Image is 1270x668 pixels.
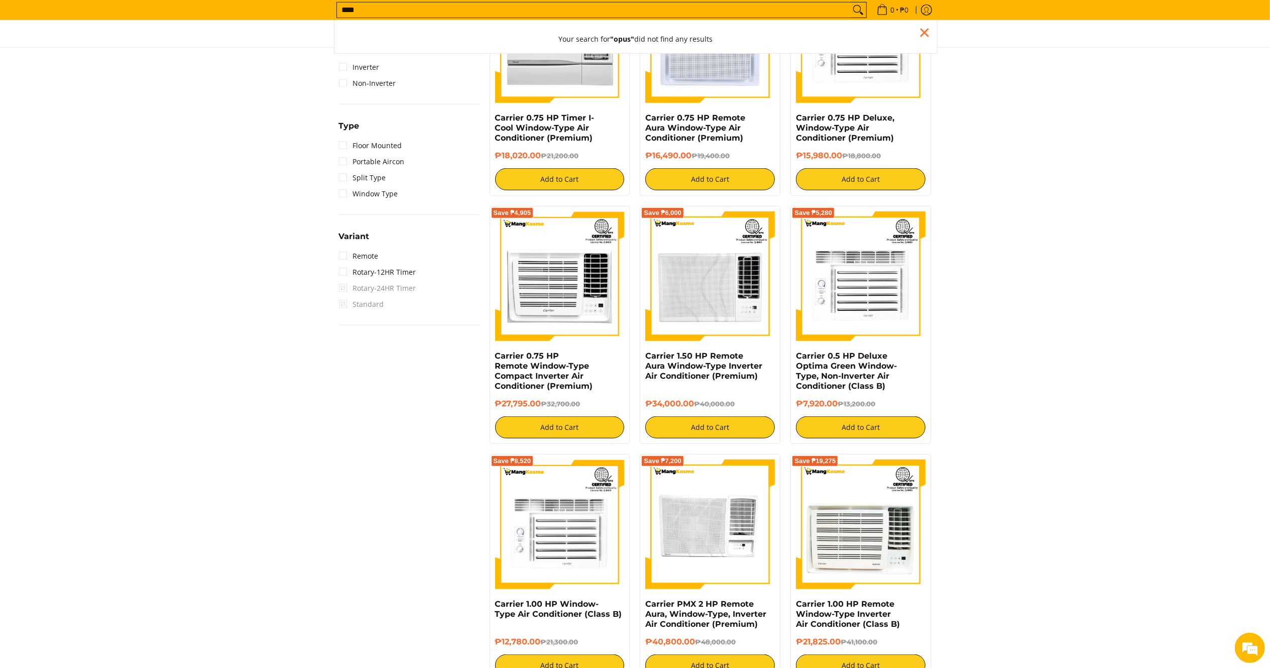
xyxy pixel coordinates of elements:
button: Your search for"opus"did not find any results [548,25,723,53]
a: Split Type [339,170,386,186]
h6: ₱18,020.00 [495,151,625,161]
del: ₱48,000.00 [695,638,736,646]
span: ₱0 [899,7,910,14]
del: ₱32,700.00 [541,400,581,408]
a: Carrier 1.50 HP Remote Aura Window-Type Inverter Air Conditioner (Premium) [645,351,762,381]
del: ₱41,100.00 [841,638,877,646]
a: Portable Aircon [339,154,405,170]
del: ₱13,200.00 [838,400,875,408]
span: Save ₱19,275 [794,458,836,464]
textarea: Type your message and hit 'Enter' [5,274,191,309]
button: Add to Cart [495,168,625,190]
h6: ₱16,490.00 [645,151,775,161]
del: ₱21,300.00 [541,638,579,646]
button: Add to Cart [645,416,775,438]
a: Window Type [339,186,398,202]
div: Close pop up [917,25,932,40]
h6: ₱21,825.00 [796,637,926,647]
a: Inverter [339,59,380,75]
span: Standard [339,296,384,312]
a: Non-Inverter [339,75,396,91]
div: Chat with us now [52,56,169,69]
button: Add to Cart [796,416,926,438]
span: Save ₱6,000 [644,210,681,216]
summary: Open [339,233,370,248]
a: Carrier 0.75 HP Remote Aura Window-Type Air Conditioner (Premium) [645,113,745,143]
a: Floor Mounted [339,138,402,154]
button: Add to Cart [495,416,625,438]
span: 0 [889,7,896,14]
span: Variant [339,233,370,241]
span: • [874,5,912,16]
span: We're online! [58,127,139,228]
img: Carrier 0.5 HP Deluxe Optima Green Window-Type, Non-Inverter Air Conditioner (Class B) [796,211,926,341]
h6: ₱34,000.00 [645,399,775,409]
a: Carrier 1.00 HP Window-Type Air Conditioner (Class B) [495,599,622,619]
a: Rotary-12HR Timer [339,264,416,280]
img: Carrier 1.00 HP Window-Type Air Conditioner (Class B) [495,460,625,589]
img: Carrier 0.75 HP Remote Window-Type Compact Inverter Air Conditioner (Premium) [495,211,625,341]
a: Remote [339,248,379,264]
img: Carrier PMX 2 HP Remote Aura, Window-Type, Inverter Air Conditioner (Premium) [645,460,775,589]
span: Save ₱5,280 [794,210,832,216]
del: ₱21,200.00 [541,152,579,160]
img: Carrier 1.00 HP Remote Window-Type Inverter Air Conditioner (Class B) [796,460,926,589]
summary: Open [339,122,360,138]
button: Search [850,3,866,18]
div: Minimize live chat window [165,5,189,29]
img: Carrier 1.50 HP Remote Aura Window-Type Inverter Air Conditioner (Premium) [645,211,775,341]
a: Carrier 0.75 HP Remote Window-Type Compact Inverter Air Conditioner (Premium) [495,351,593,391]
h6: ₱15,980.00 [796,151,926,161]
h6: ₱7,920.00 [796,399,926,409]
strong: "opus" [610,34,634,44]
del: ₱40,000.00 [694,400,735,408]
span: Type [339,122,360,130]
a: Carrier 1.00 HP Remote Window-Type Inverter Air Conditioner (Class B) [796,599,900,629]
h6: ₱27,795.00 [495,399,625,409]
a: Carrier 0.5 HP Deluxe Optima Green Window-Type, Non-Inverter Air Conditioner (Class B) [796,351,897,391]
a: Carrier PMX 2 HP Remote Aura, Window-Type, Inverter Air Conditioner (Premium) [645,599,766,629]
span: Save ₱4,905 [494,210,531,216]
del: ₱18,800.00 [842,152,881,160]
a: Carrier 0.75 HP Deluxe, Window-Type Air Conditioner (Premium) [796,113,894,143]
span: Save ₱7,200 [644,458,681,464]
h6: ₱12,780.00 [495,637,625,647]
button: Add to Cart [645,168,775,190]
button: Add to Cart [796,168,926,190]
h6: ₱40,800.00 [645,637,775,647]
span: Save ₱8,520 [494,458,531,464]
a: Carrier 0.75 HP Timer I-Cool Window-Type Air Conditioner (Premium) [495,113,595,143]
del: ₱19,400.00 [691,152,730,160]
span: Rotary-24HR Timer [339,280,416,296]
